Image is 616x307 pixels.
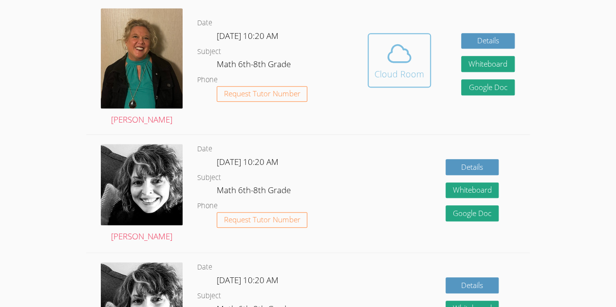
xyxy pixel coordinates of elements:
[197,200,218,212] dt: Phone
[101,144,183,243] a: [PERSON_NAME]
[197,46,221,58] dt: Subject
[197,261,212,273] dt: Date
[368,33,431,88] button: Cloud Room
[446,159,499,175] a: Details
[224,90,300,97] span: Request Tutor Number
[101,144,183,225] img: avatar.png
[217,86,308,102] button: Request Tutor Number
[197,17,212,29] dt: Date
[446,182,499,199] button: Whiteboard
[374,67,424,81] div: Cloud Room
[217,183,293,200] dd: Math 6th-8th Grade
[461,33,515,49] a: Details
[224,216,300,223] span: Request Tutor Number
[197,290,221,302] dt: Subject
[101,8,183,108] img: IMG_0043.jpeg
[217,156,279,167] span: [DATE] 10:20 AM
[461,79,515,95] a: Google Doc
[197,143,212,155] dt: Date
[217,30,279,41] span: [DATE] 10:20 AM
[461,56,515,72] button: Whiteboard
[217,274,279,286] span: [DATE] 10:20 AM
[197,74,218,86] dt: Phone
[101,8,183,127] a: [PERSON_NAME]
[217,57,293,74] dd: Math 6th-8th Grade
[217,212,308,228] button: Request Tutor Number
[446,205,499,221] a: Google Doc
[446,277,499,293] a: Details
[197,172,221,184] dt: Subject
